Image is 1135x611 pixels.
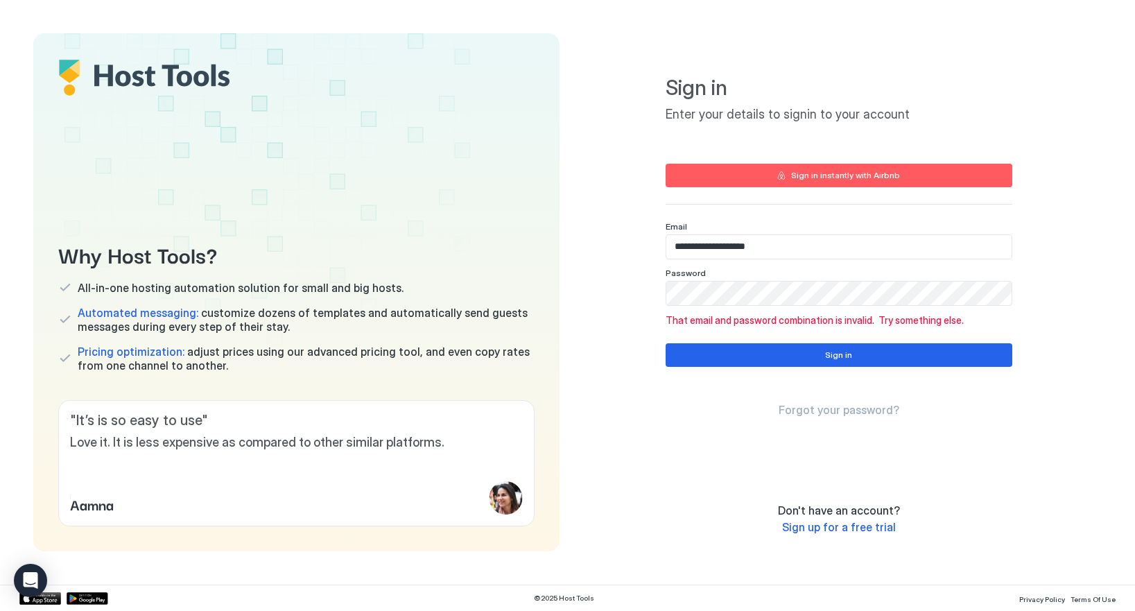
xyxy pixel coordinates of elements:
input: Input Field [666,282,1012,305]
div: Open Intercom Messenger [14,564,47,597]
span: © 2025 Host Tools [534,594,594,603]
span: adjust prices using our advanced pricing tool, and even copy rates from one channel to another. [78,345,535,372]
span: " It’s is so easy to use " [70,412,523,429]
span: customize dozens of templates and automatically send guests messages during every step of their s... [78,306,535,334]
div: profile [489,481,523,515]
a: Terms Of Use [1071,591,1116,605]
a: Google Play Store [67,592,108,605]
button: Sign in instantly with Airbnb [666,164,1012,187]
span: Sign up for a free trial [782,520,896,534]
div: Sign in [825,349,852,361]
span: Terms Of Use [1071,595,1116,603]
span: Enter your details to signin to your account [666,107,1012,123]
span: All-in-one hosting automation solution for small and big hosts. [78,281,404,295]
button: Sign in [666,343,1012,367]
a: Sign up for a free trial [782,520,896,535]
span: Love it. It is less expensive as compared to other similar platforms. [70,435,523,451]
a: Forgot your password? [779,403,899,418]
span: That email and password combination is invalid. Try something else. [666,314,1012,327]
span: Email [666,221,687,232]
span: Pricing optimization: [78,345,184,359]
span: Why Host Tools? [58,239,535,270]
div: Sign in instantly with Airbnb [791,169,900,182]
input: Input Field [666,235,1012,259]
a: Privacy Policy [1019,591,1065,605]
a: App Store [19,592,61,605]
span: Don't have an account? [778,504,900,517]
span: Automated messaging: [78,306,198,320]
span: Aamna [70,494,114,515]
span: Sign in [666,75,1012,101]
span: Password [666,268,706,278]
span: Privacy Policy [1019,595,1065,603]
